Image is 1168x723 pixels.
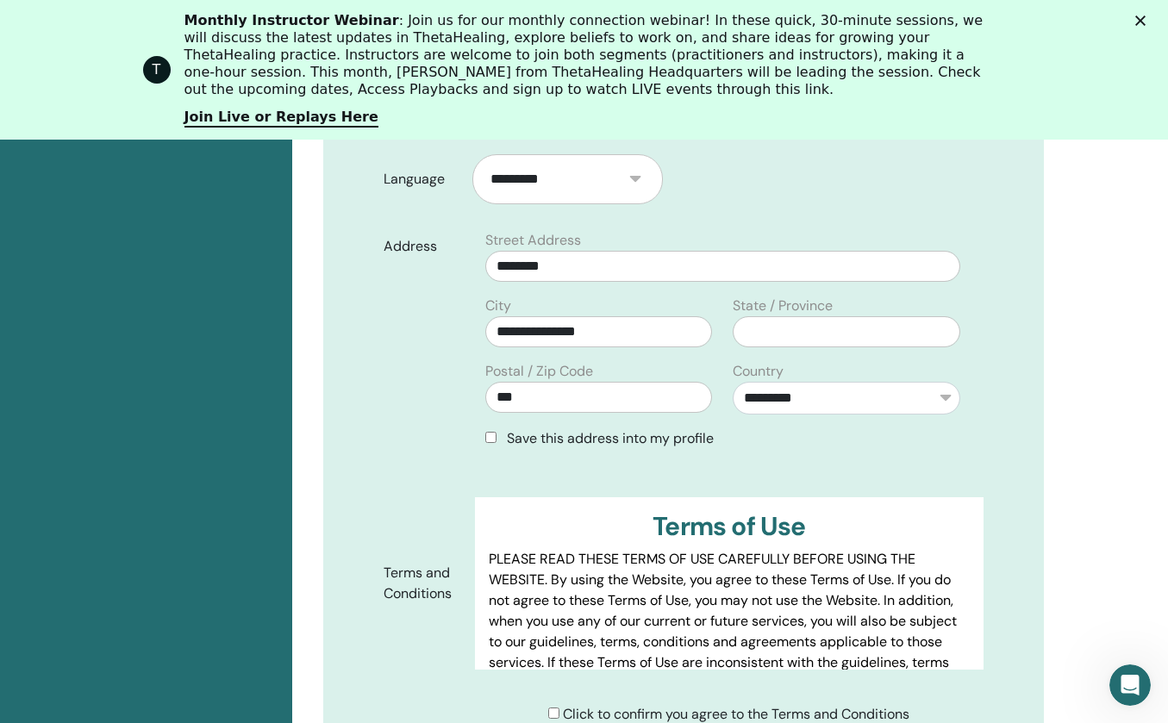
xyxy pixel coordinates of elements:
span: Click to confirm you agree to the Terms and Conditions [563,705,909,723]
label: City [485,296,511,316]
h3: Terms of Use [489,511,970,542]
b: Monthly Instructor Webinar [184,12,399,28]
label: Street Address [485,230,581,251]
iframe: Intercom live chat [1109,664,1151,706]
label: Postal / Zip Code [485,361,593,382]
label: Country [733,361,784,382]
label: Terms and Conditions [371,557,475,610]
p: PLEASE READ THESE TERMS OF USE CAREFULLY BEFORE USING THE WEBSITE. By using the Website, you agre... [489,549,970,714]
div: Profile image for ThetaHealing [143,56,171,84]
span: Save this address into my profile [507,429,714,447]
label: Address [371,230,475,263]
a: Join Live or Replays Here [184,109,378,128]
label: State / Province [733,296,833,316]
div: : Join us for our monthly connection webinar! In these quick, 30-minute sessions, we will discuss... [184,12,998,98]
label: Language [371,163,472,196]
div: Close [1135,16,1152,26]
